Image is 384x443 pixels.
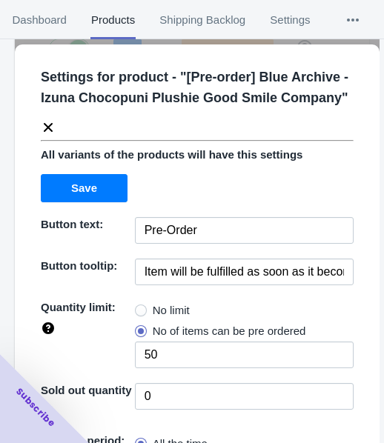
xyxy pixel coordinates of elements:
p: Settings for product - " [Pre-order] Blue Archive - Izuna Chocopuni Plushie Good Smile Company " [41,67,365,108]
span: Button tooltip: [41,259,117,272]
span: Products [90,1,135,39]
span: Settings [270,1,311,39]
span: Save [71,182,97,194]
button: Save [41,174,128,202]
span: Shipping Backlog [159,1,246,39]
span: Button text: [41,218,103,230]
span: No limit [153,303,190,318]
span: No of items can be pre ordered [153,324,306,339]
span: All variants of the products will have this settings [41,148,302,161]
span: Dashboard [12,1,67,39]
button: More tabs [322,1,383,39]
span: Subscribe [13,385,58,430]
span: Quantity limit: [41,301,116,313]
